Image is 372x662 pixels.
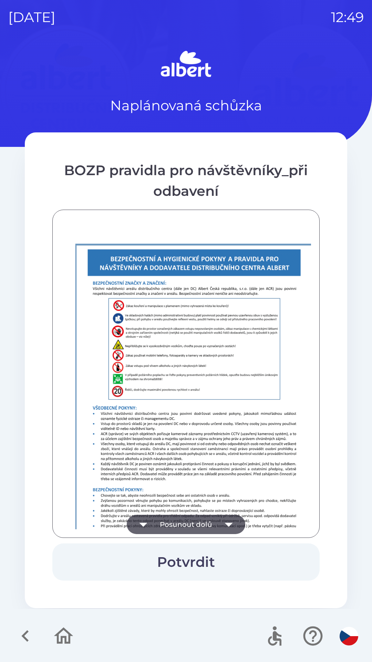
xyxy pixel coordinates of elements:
[52,543,320,581] button: Potvrdit
[25,48,347,81] img: Logo
[340,627,358,645] img: cs flag
[110,95,262,116] p: Naplánovaná schůzka
[331,7,364,28] p: 12:49
[52,160,320,201] div: BOZP pravidla pro návštěvníky_při odbavení
[127,515,245,534] button: Posunout dolů
[8,7,55,28] p: [DATE]
[61,232,328,610] img: L1gpa5zfQioBGF9uKmzFAIKAYWAQkAhoBBQCCgEFAIbEgGVIGzI26ouSiGgEFAIKAQUAgoBhYBCQCGwPgRUgrA+3NRZCgGFgE...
